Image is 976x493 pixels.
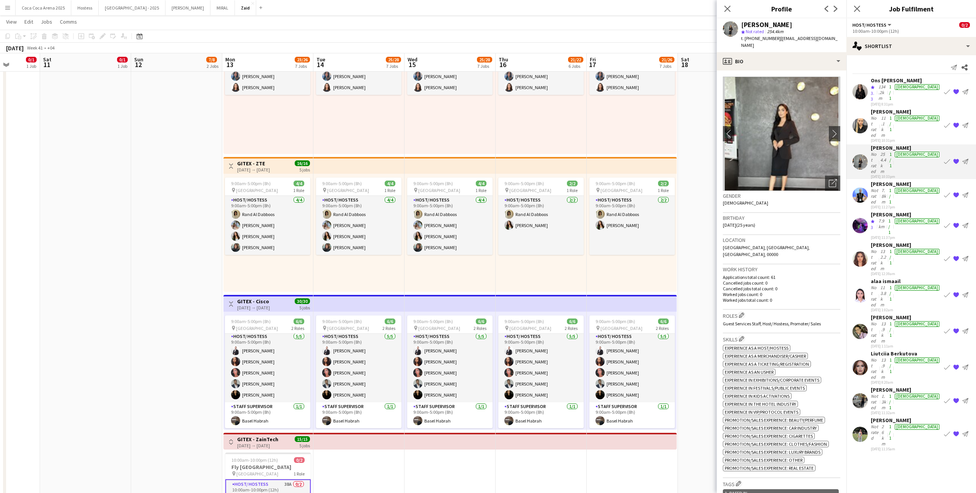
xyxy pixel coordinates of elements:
span: 23/26 [295,57,310,62]
div: 7 Jobs [295,63,310,69]
div: [DEMOGRAPHIC_DATA] [895,394,939,399]
span: 6/6 [658,319,669,324]
span: 2/2 [658,181,669,186]
div: Not rated [871,115,880,138]
span: 16 [498,60,508,69]
span: 1 Role [658,187,669,193]
h3: GITEX - Cisco [237,298,270,305]
h3: Gender [723,192,840,199]
div: 13.9km [880,321,888,344]
app-card-role: Host/ Hostess4/49:00am-5:00pm (8h)Rand Al Dabboos[PERSON_NAME][PERSON_NAME][PERSON_NAME] [407,196,493,255]
button: Host/ Hostess [852,22,893,28]
div: 9:00am-5:00pm (8h)6/6 [GEOGRAPHIC_DATA]2 RolesHost/ Hostess5/59:00am-5:00pm (8h)[PERSON_NAME][PER... [589,315,675,428]
button: [GEOGRAPHIC_DATA] - 2025 [99,0,165,15]
button: Coca Coca Arena 2025 [16,0,71,15]
span: Experience as an Usher [725,369,774,375]
span: Week 41 [25,45,44,51]
span: 18 [680,60,689,69]
div: [DATE] → [DATE] [237,167,270,173]
span: Experience in Kids Activations [725,393,790,399]
div: [DEMOGRAPHIC_DATA] [895,218,939,224]
div: [DATE] 12:39am [871,271,941,276]
app-card-role: Host/ Hostess5/59:00am-5:00pm (8h)[PERSON_NAME][PERSON_NAME][PERSON_NAME][PERSON_NAME][PERSON_NAME] [407,332,493,402]
h3: Skills [723,335,840,343]
span: 9:00am-5:00pm (8h) [504,319,544,324]
div: 9:00am-5:00pm (8h)6/6 [GEOGRAPHIC_DATA]2 RolesHost/ Hostess5/59:00am-5:00pm (8h)[PERSON_NAME][PER... [316,315,401,428]
span: 4/4 [294,181,304,186]
span: 12 [133,60,143,69]
div: [DATE] 1:02am [871,307,941,312]
div: [PERSON_NAME] [871,242,941,248]
app-job-card: 9:00am-5:00pm (8h)6/6 [GEOGRAPHIC_DATA]2 RolesHost/ Hostess5/59:00am-5:00pm (8h)[PERSON_NAME][PER... [407,315,493,428]
span: Sun [134,56,143,63]
span: 1 Role [384,187,395,193]
app-job-card: 9:00am-5:00pm (8h)2/2 [GEOGRAPHIC_DATA]1 RoleHost/ Hostess2/29:00am-5:00pm (8h)Rand Al Dabboos[PE... [589,178,675,255]
span: Edit [24,18,33,25]
app-card-role: Host/ Hostess2/29:00am-5:00pm (8h)[PERSON_NAME][PERSON_NAME] [316,58,401,95]
span: | [EMAIL_ADDRESS][DOMAIN_NAME] [741,35,838,48]
span: Guest Services Staff, Host/ Hostess, Promoter/ Sales [723,321,821,327]
div: 9:00am-5:00pm (8h)6/6 [GEOGRAPHIC_DATA]2 RolesHost/ Hostess5/59:00am-5:00pm (8h)[PERSON_NAME][PER... [225,315,310,428]
app-card-role: Host/ Hostess2/29:00am-5:00pm (8h)[PERSON_NAME][PERSON_NAME] [407,58,493,95]
span: Wed [408,56,417,63]
a: Edit [21,17,36,27]
span: 16/16 [295,160,310,166]
span: Host/ Hostess [852,22,886,28]
app-skills-label: 1/1 [889,424,891,441]
span: 4/4 [385,181,395,186]
div: 6 Jobs [568,63,583,69]
span: Experience in The Hotel Industry [725,401,796,407]
app-card-role: Host/ Hostess5/59:00am-5:00pm (8h)[PERSON_NAME][PERSON_NAME][PERSON_NAME][PERSON_NAME][PERSON_NAME] [316,332,401,402]
app-card-role: Host/ Hostess2/29:00am-5:00pm (8h)[PERSON_NAME][PERSON_NAME] [225,58,310,95]
button: Hostess [71,0,99,15]
app-card-role: Host/ Hostess4/49:00am-5:00pm (8h)Rand Al Dabboos[PERSON_NAME][PERSON_NAME][PERSON_NAME] [225,196,310,255]
h3: Birthday [723,214,840,221]
div: [DEMOGRAPHIC_DATA] [895,115,939,121]
div: 2 Jobs [207,63,218,69]
div: [DEMOGRAPHIC_DATA] [895,424,939,430]
app-card-role: Host/ Hostess2/29:00am-5:00pm (8h)Rand Al Dabboos[PERSON_NAME] [498,196,584,255]
span: Promotion/Sales Experience: Real Estate [725,465,814,471]
div: 9:00am-5:00pm (8h)6/6 [GEOGRAPHIC_DATA]2 RolesHost/ Hostess5/59:00am-5:00pm (8h)[PERSON_NAME][PER... [498,315,584,428]
h3: Roles [723,311,840,319]
div: Not rated [871,248,879,271]
app-card-role: Staff Supervisor1/19:00am-5:00pm (8h)Basel Habrah [316,402,401,428]
div: 9:00am-5:00pm (8h)4/4 [GEOGRAPHIC_DATA]1 RoleHost/ Hostess4/49:00am-5:00pm (8h)Rand Al Dabboos[PE... [225,178,310,255]
div: [PERSON_NAME] [871,211,941,218]
span: Thu [499,56,508,63]
span: 3.3 [871,90,874,102]
app-card-role: Host/ Hostess4/49:00am-5:00pm (8h)Rand Al Dabboos[PERSON_NAME][PERSON_NAME][PERSON_NAME] [316,196,401,255]
span: 7/8 [206,57,217,62]
div: [DATE] 11:32am [871,410,941,415]
span: 13 [224,60,235,69]
div: [DATE] → [DATE] [237,443,278,448]
app-card-role: Staff Supervisor1/19:00am-5:00pm (8h)Basel Habrah [225,402,310,428]
span: [DATE] (25 years) [723,222,755,228]
span: 15 [406,60,417,69]
span: 2 Roles [656,325,669,331]
div: Not rated [871,393,880,410]
span: Sat [43,56,51,63]
div: Ons [PERSON_NAME] [871,77,941,84]
div: [DEMOGRAPHIC_DATA] [895,321,939,327]
span: 2/2 [567,181,578,186]
span: 11 [42,60,51,69]
app-job-card: 9:00am-5:00pm (8h)4/4 [GEOGRAPHIC_DATA]1 RoleHost/ Hostess4/49:00am-5:00pm (8h)Rand Al Dabboos[PE... [316,178,401,255]
span: Promotion/Sales Experience: Clothes/Fashion [725,441,827,447]
span: Sat [681,56,689,63]
span: 1 Role [475,187,486,193]
app-card-role: Host/ Hostess2/29:00am-5:00pm (8h)Rand Al Dabboos[PERSON_NAME] [589,196,675,255]
div: Liutciia Berkutova [871,350,941,357]
span: 2 Roles [291,325,304,331]
div: 9:00am-5:00pm (8h)4/4 [GEOGRAPHIC_DATA]1 RoleHost/ Hostess4/49:00am-5:00pm (8h)Rand Al Dabboos[PE... [407,178,493,255]
span: 2 Roles [474,325,486,331]
h3: Profile [717,4,846,14]
span: 14 [315,60,325,69]
div: 113.8km [879,285,888,307]
span: [DEMOGRAPHIC_DATA] [723,200,768,206]
div: [PERSON_NAME] [871,181,941,187]
span: 21/26 [659,57,674,62]
span: Jobs [41,18,52,25]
